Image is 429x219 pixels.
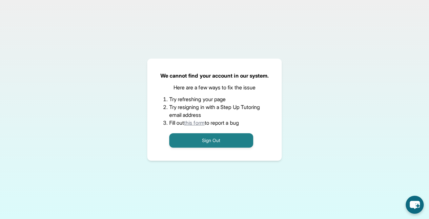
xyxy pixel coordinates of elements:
p: We cannot find your account in our system. [160,72,269,80]
button: chat-button [406,196,424,214]
li: Try refreshing your page [169,95,260,103]
li: Fill out to report a bug [169,119,260,127]
button: Sign Out [169,133,253,148]
a: this form [184,119,205,126]
li: Try resigning in with a Step Up Tutoring email address [169,103,260,119]
a: Sign Out [169,137,253,143]
p: Here are a few ways to fix the issue [174,83,256,91]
